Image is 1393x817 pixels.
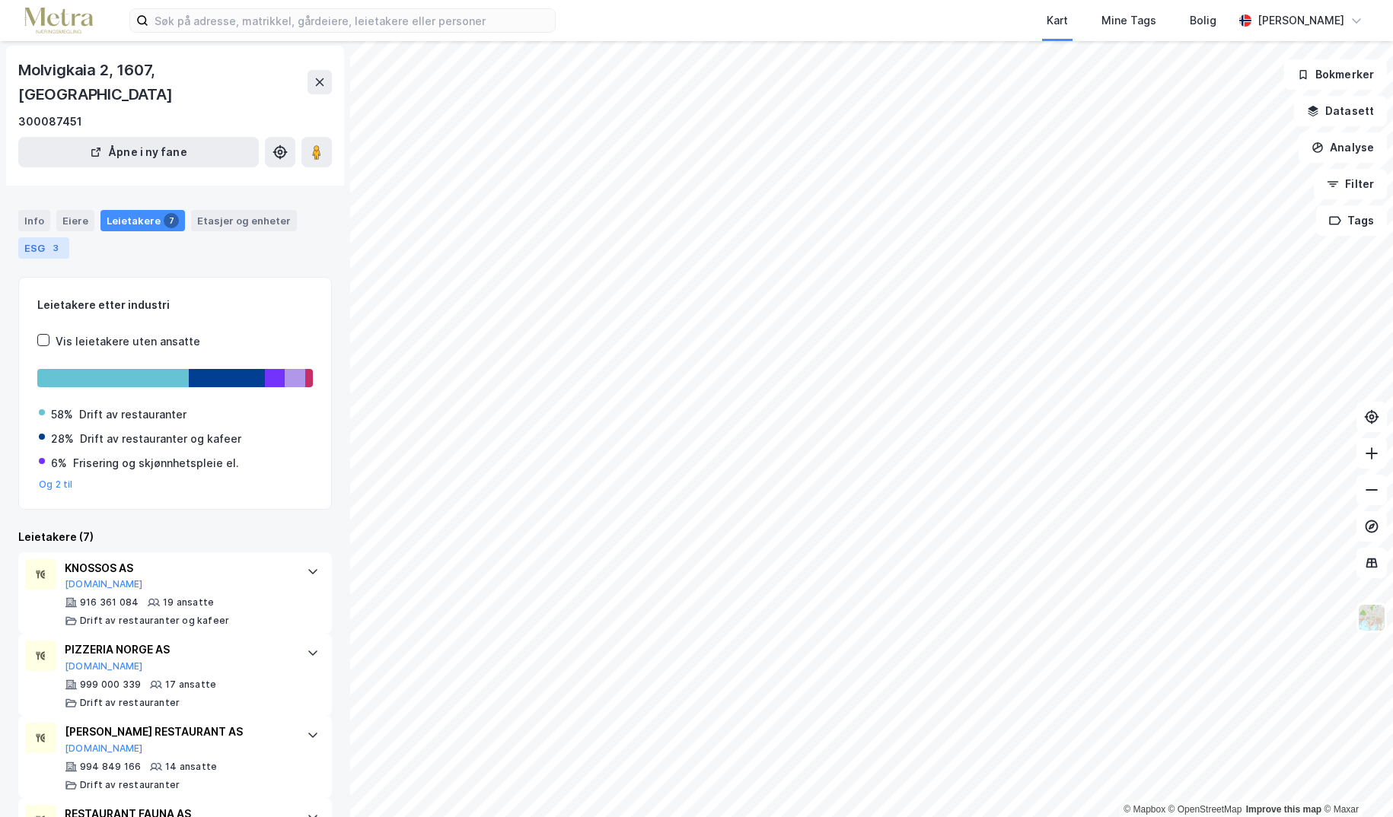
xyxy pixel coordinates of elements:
[18,210,50,231] div: Info
[1316,205,1387,236] button: Tags
[65,559,292,577] div: KNOSSOS AS
[1299,132,1387,163] button: Analyse
[163,596,214,609] div: 19 ansatte
[37,296,313,314] div: Leietakere etter industri
[51,454,67,472] div: 6%
[1124,804,1165,815] a: Mapbox
[56,210,94,231] div: Eiere
[1190,11,1216,30] div: Bolig
[73,454,239,472] div: Frisering og skjønnhetspleie el.
[1101,11,1156,30] div: Mine Tags
[100,210,185,231] div: Leietakere
[80,679,141,691] div: 999 000 339
[18,137,259,167] button: Åpne i ny fane
[18,113,82,131] div: 300087451
[65,723,292,741] div: [PERSON_NAME] RESTAURANT AS
[18,528,332,546] div: Leietakere (7)
[1168,804,1242,815] a: OpenStreetMap
[1357,603,1386,632] img: Z
[197,214,291,227] div: Etasjer og enheter
[51,405,73,424] div: 58%
[56,332,200,351] div: Vis leietakere uten ansatte
[65,578,143,590] button: [DOMAIN_NAME]
[65,641,292,659] div: PIZZERIA NORGE AS
[79,405,186,424] div: Drift av restauranter
[1284,59,1387,90] button: Bokmerker
[51,430,74,448] div: 28%
[80,430,241,448] div: Drift av restauranter og kafeer
[39,478,73,491] button: Og 2 til
[1294,96,1387,126] button: Datasett
[1317,744,1393,817] div: Kontrollprogram for chat
[80,761,141,773] div: 994 849 166
[80,697,180,709] div: Drift av restauranter
[1047,11,1068,30] div: Kart
[24,8,93,34] img: metra-logo.256734c3b2bbffee19d4.png
[80,596,139,609] div: 916 361 084
[148,9,555,32] input: Søk på adresse, matrikkel, gårdeiere, leietakere eller personer
[164,213,179,228] div: 7
[165,679,216,691] div: 17 ansatte
[65,660,143,672] button: [DOMAIN_NAME]
[65,742,143,755] button: [DOMAIN_NAME]
[48,240,63,256] div: 3
[18,58,308,106] div: Molvigkaia 2, 1607, [GEOGRAPHIC_DATA]
[165,761,217,773] div: 14 ansatte
[80,779,180,791] div: Drift av restauranter
[18,237,69,259] div: ESG
[1246,804,1321,815] a: Improve this map
[1314,169,1387,199] button: Filter
[1317,744,1393,817] iframe: Chat Widget
[1258,11,1344,30] div: [PERSON_NAME]
[80,615,229,627] div: Drift av restauranter og kafeer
